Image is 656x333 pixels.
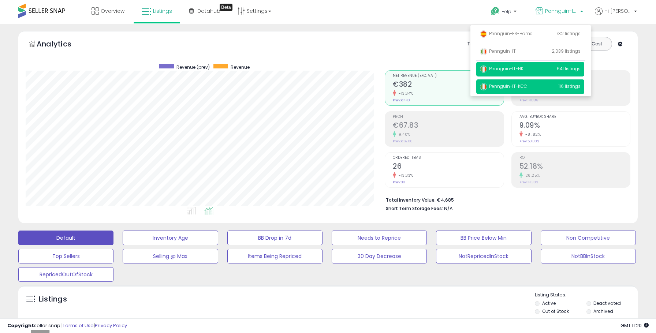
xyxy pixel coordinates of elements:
h2: 9.09% [519,121,630,131]
button: Default [18,231,113,245]
span: Hi [PERSON_NAME] [604,7,632,15]
strong: Copyright [7,322,34,329]
img: italy.png [480,66,487,73]
span: Net Revenue (Exc. VAT) [393,74,503,78]
h5: Listings [39,294,67,304]
small: Prev: 41.33% [519,180,538,184]
span: Pennguin-IT-HKL [480,66,525,72]
b: Total Inventory Value: [386,197,436,203]
button: Non Competitive [541,231,636,245]
a: Privacy Policy [95,322,127,329]
span: 641 listings [557,66,581,72]
a: Hi [PERSON_NAME] [595,7,637,24]
small: Prev: 14.08% [519,98,538,102]
span: 732 listings [556,30,581,37]
small: 9.40% [396,132,410,137]
span: DataHub [197,7,220,15]
span: Pennguin-IT-KCC [480,83,527,89]
small: Prev: €440 [393,98,410,102]
span: Pennguin-IT-KCC [545,7,578,15]
small: -13.34% [396,91,413,96]
h2: 26 [393,162,503,172]
span: Listings [153,7,172,15]
h2: €67.83 [393,121,503,131]
span: 2025-10-10 11:20 GMT [620,322,649,329]
label: Out of Stock [542,308,569,314]
b: Short Term Storage Fees: [386,205,443,212]
span: Revenue [231,64,250,70]
span: Revenue (prev) [176,64,210,70]
h5: Analytics [37,39,86,51]
button: NotBBInStock [541,249,636,263]
button: 30 Day Decrease [332,249,427,263]
span: 2,039 listings [552,48,581,54]
h2: 52.18% [519,162,630,172]
label: Deactivated [593,300,621,306]
button: RepricedOutOfStock [18,267,113,282]
span: Profit [393,115,503,119]
span: Help [502,8,511,15]
span: Pennguin-ES-Home [480,30,533,37]
img: spain.png [480,30,487,38]
button: Items Being Repriced [227,249,323,263]
button: Inventory Age [123,231,218,245]
small: Prev: 50.00% [519,139,539,143]
i: Get Help [491,7,500,16]
button: Needs to Reprice [332,231,427,245]
img: italy.png [480,83,487,90]
span: Ordered Items [393,156,503,160]
span: Pennguin-IT [480,48,516,54]
small: Prev: €62.00 [393,139,413,143]
button: NotRepricedInStock [436,249,531,263]
span: 116 listings [559,83,581,89]
label: Archived [593,308,613,314]
small: -13.33% [396,173,413,178]
div: Totals For [467,41,496,48]
span: Avg. Buybox Share [519,115,630,119]
div: Tooltip anchor [220,4,232,11]
small: Prev: 30 [393,180,405,184]
button: Selling @ Max [123,249,218,263]
small: 26.25% [523,173,540,178]
small: -81.82% [523,132,541,137]
a: Help [485,1,524,24]
span: N/A [444,205,453,212]
span: ROI [519,156,630,160]
button: Top Sellers [18,249,113,263]
li: €4,685 [386,195,625,204]
a: Terms of Use [63,322,94,329]
img: italy.png [480,48,487,55]
h2: €382 [393,80,503,90]
p: Listing States: [535,292,638,299]
button: BB Price Below Min [436,231,531,245]
button: BB Drop in 7d [227,231,323,245]
label: Active [542,300,556,306]
span: Overview [101,7,124,15]
div: seller snap | | [7,322,127,329]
